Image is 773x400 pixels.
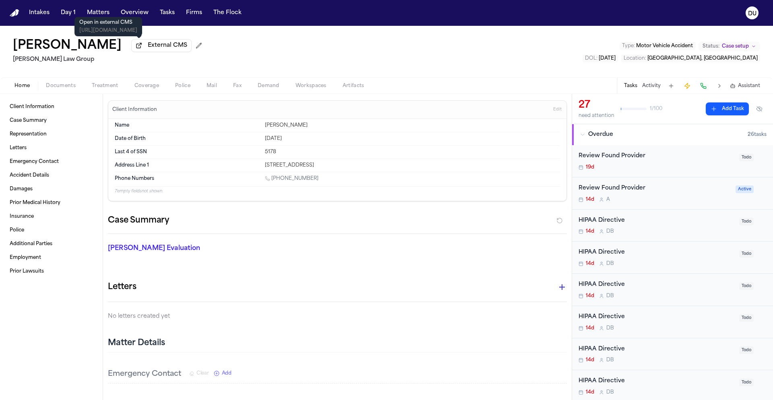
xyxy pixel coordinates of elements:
button: Intakes [26,6,53,20]
a: Representation [6,128,96,141]
div: HIPAA Directive [579,312,734,322]
span: Additional Parties [10,241,52,247]
h2: Matter Details [108,337,165,349]
div: Open task: HIPAA Directive [572,274,773,306]
button: Edit Location: Hollywood, FL [621,54,760,62]
div: Review Found Provider [579,152,734,161]
span: D B [606,260,614,267]
h3: Client Information [111,106,159,113]
button: Add New [214,370,231,377]
a: Case Summary [6,114,96,127]
span: Add [222,370,231,377]
span: DOL : [585,56,597,61]
span: D B [606,228,614,235]
a: Accident Details [6,169,96,182]
span: Clear [196,370,209,377]
span: [GEOGRAPHIC_DATA], [GEOGRAPHIC_DATA] [647,56,758,61]
h3: Emergency Contact [108,369,181,380]
p: 7 empty fields not shown. [115,188,560,194]
button: Create Immediate Task [682,80,693,92]
span: Employment [10,254,41,261]
span: Police [175,83,190,89]
a: Letters [6,142,96,154]
p: [PERSON_NAME] Evaluation [108,244,254,253]
div: HIPAA Directive [579,216,734,225]
button: Edit Type: Motor Vehicle Accident [620,42,695,50]
span: Todo [739,379,754,386]
button: Change status from Case setup [699,42,760,51]
div: [STREET_ADDRESS] [265,162,560,169]
span: 14d [586,325,594,331]
span: Todo [739,346,754,354]
span: Case setup [722,43,749,50]
div: HIPAA Directive [579,377,734,386]
button: Tasks [157,6,178,20]
div: Open task: HIPAA Directive [572,306,773,338]
div: HIPAA Directive [579,248,734,257]
span: Todo [739,282,754,290]
span: Accident Details [10,172,49,179]
span: 19d [586,164,594,171]
a: Overview [118,6,152,20]
span: 1 / 100 [650,106,662,112]
button: Matters [84,6,113,20]
button: The Flock [210,6,245,20]
span: Letters [10,145,27,151]
span: Mail [207,83,217,89]
div: HIPAA Directive [579,345,734,354]
button: Overdue26tasks [572,124,773,145]
span: Home [14,83,30,89]
span: D B [606,357,614,363]
div: HIPAA Directive [579,280,734,290]
h2: [PERSON_NAME] Law Group [13,55,205,65]
span: Overdue [588,131,613,139]
a: Employment [6,251,96,264]
span: 14d [586,293,594,299]
span: Status: [703,43,719,50]
span: Coverage [134,83,159,89]
dt: Address Line 1 [115,162,260,169]
a: Prior Medical History [6,196,96,209]
span: 14d [586,260,594,267]
span: External CMS [148,42,187,50]
span: 14d [586,228,594,235]
span: A [606,196,610,203]
span: Todo [739,314,754,322]
span: D B [606,389,614,396]
a: Damages [6,183,96,196]
div: 27 [579,99,614,112]
span: Prior Lawsuits [10,268,44,275]
span: Assistant [738,83,760,89]
span: Type : [622,44,635,48]
span: Treatment [92,83,118,89]
span: 14d [586,389,594,396]
div: Review Found Provider [579,184,731,193]
img: Finch Logo [10,9,19,17]
span: Artifacts [343,83,364,89]
div: 5178 [265,149,560,155]
button: Edit DOL: 2025-04-14 [583,54,618,62]
span: Motor Vehicle Accident [636,44,693,48]
a: Police [6,224,96,237]
span: Demand [258,83,279,89]
span: Insurance [10,213,34,220]
p: No letters created yet [108,312,567,321]
div: Open task: Review Found Provider [572,177,773,210]
button: Edit [551,103,564,116]
div: [DATE] [265,135,560,142]
button: Make a Call [698,80,709,92]
div: Open task: Review Found Provider [572,145,773,177]
p: Open in external CMS [79,19,137,26]
a: Additional Parties [6,237,96,250]
a: Home [10,9,19,17]
span: Client Information [10,104,54,110]
dt: Date of Birth [115,135,260,142]
a: Prior Lawsuits [6,265,96,278]
h1: Letters [108,281,136,294]
span: Fax [233,83,242,89]
a: Firms [183,6,205,20]
span: [DATE] [599,56,616,61]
